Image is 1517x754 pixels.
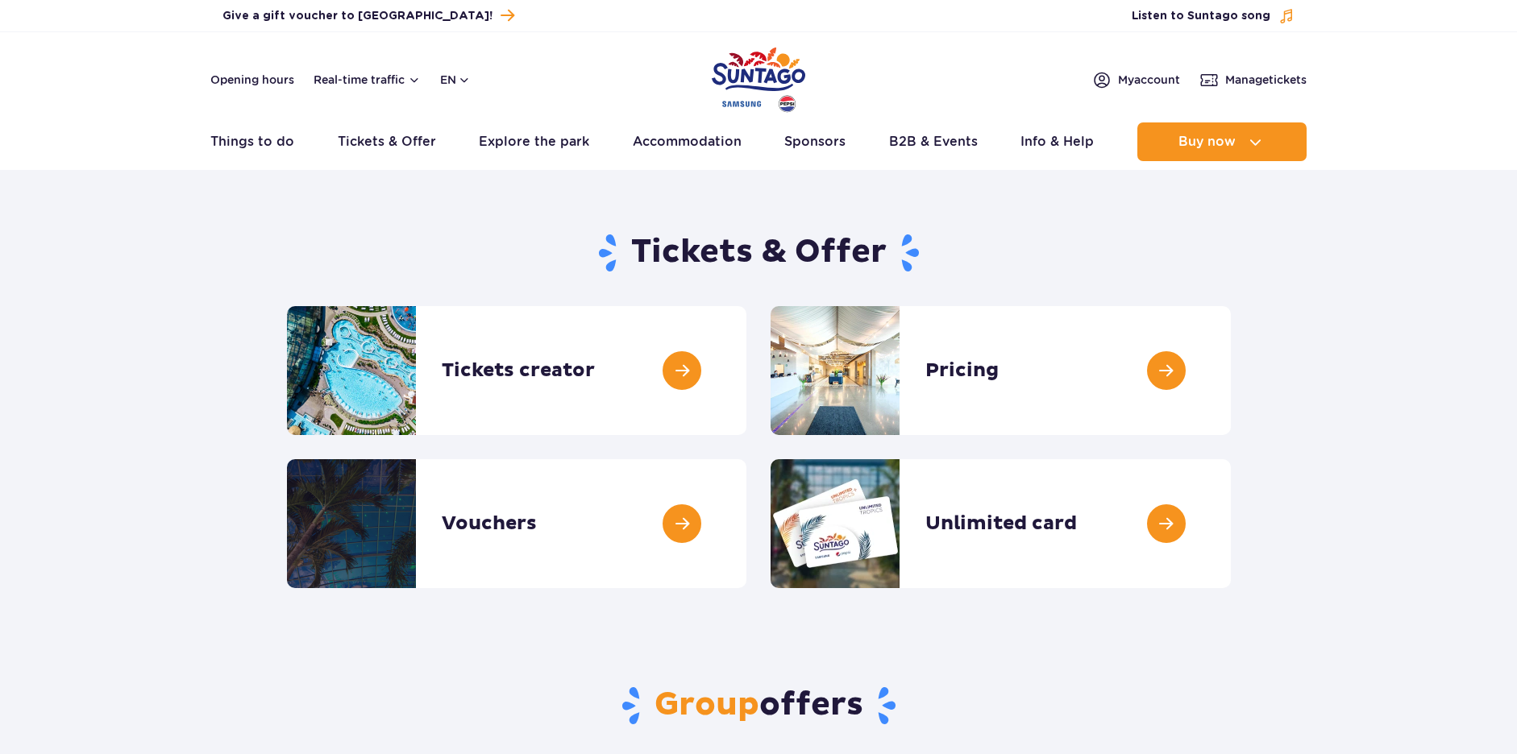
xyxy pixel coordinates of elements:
[1020,122,1094,161] a: Info & Help
[210,72,294,88] a: Opening hours
[479,122,589,161] a: Explore the park
[1132,8,1295,24] button: Listen to Suntago song
[633,122,742,161] a: Accommodation
[338,122,436,161] a: Tickets & Offer
[222,8,493,24] span: Give a gift voucher to [GEOGRAPHIC_DATA]!
[889,122,978,161] a: B2B & Events
[287,232,1231,274] h1: Tickets & Offer
[1132,8,1270,24] span: Listen to Suntago song
[287,685,1231,727] h2: offers
[1092,70,1180,89] a: Myaccount
[1137,122,1307,161] button: Buy now
[222,5,514,27] a: Give a gift voucher to [GEOGRAPHIC_DATA]!
[440,72,471,88] button: en
[655,685,759,725] span: Group
[712,40,805,114] a: Park of Poland
[210,122,294,161] a: Things to do
[1199,70,1307,89] a: Managetickets
[784,122,846,161] a: Sponsors
[1178,135,1236,149] span: Buy now
[314,73,421,86] button: Real-time traffic
[1118,72,1180,88] span: My account
[1225,72,1307,88] span: Manage tickets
